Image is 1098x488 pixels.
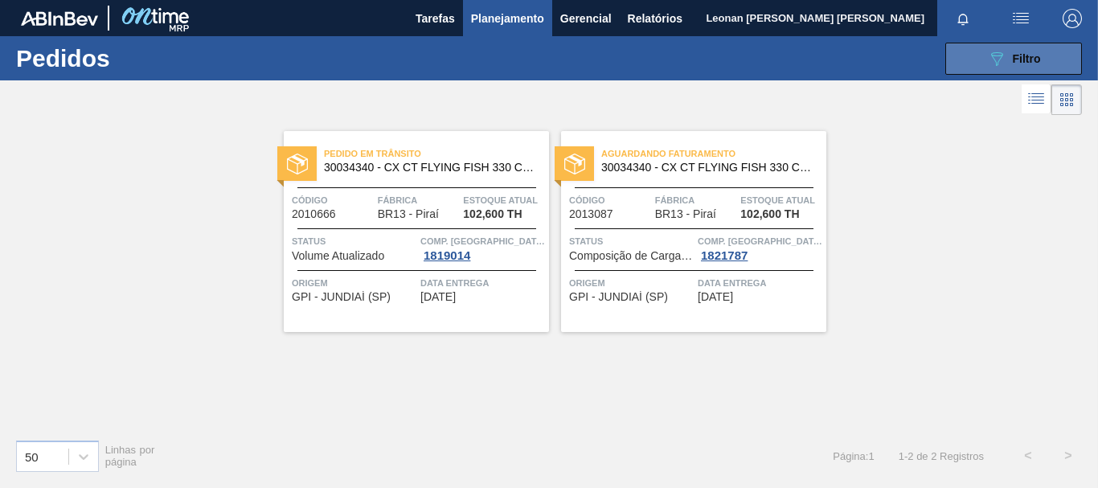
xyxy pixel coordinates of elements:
[1008,436,1048,476] button: <
[420,275,545,291] span: Data entrega
[16,49,241,68] h1: Pedidos
[463,208,522,220] span: 102,600 TH
[292,250,384,262] span: Volume Atualizado
[569,233,694,249] span: Status
[945,43,1082,75] button: Filtro
[21,11,98,26] img: TNhmsLtSVTkK8tSr43FrP2fwEKptu5GPRR3wAAAABJRU5ErkJggg==
[601,146,826,162] span: Aguardando Faturamento
[899,450,984,462] span: 1 - 2 de 2 Registros
[324,162,536,174] span: 30034340 - CX CT FLYING FISH 330 C6 VERDE
[420,233,545,249] span: Comp. Carga
[655,192,737,208] span: Fábrica
[698,233,822,249] span: Comp. Carga
[740,192,822,208] span: Estoque atual
[655,208,716,220] span: BR13 - Piraí
[1048,436,1088,476] button: >
[740,208,799,220] span: 102,600 TH
[564,154,585,174] img: status
[1022,84,1051,115] div: Visão em Lista
[569,291,668,303] span: GPI - JUNDIAÍ (SP)
[292,192,374,208] span: Código
[569,250,694,262] span: Composição de Carga Aceita
[25,449,39,463] div: 50
[292,233,416,249] span: Status
[292,275,416,291] span: Origem
[698,291,733,303] span: 23/09/2025
[105,444,155,468] span: Linhas por página
[420,291,456,303] span: 04/09/2025
[1051,84,1082,115] div: Visão em Cards
[378,192,460,208] span: Fábrica
[272,131,549,332] a: statusPedido em Trânsito30034340 - CX CT FLYING FISH 330 C6 VERDECódigo2010666FábricaBR13 - Piraí...
[1011,9,1030,28] img: userActions
[833,450,874,462] span: Página : 1
[698,233,822,262] a: Comp. [GEOGRAPHIC_DATA]1821787
[937,7,989,30] button: Notificações
[569,208,613,220] span: 2013087
[1063,9,1082,28] img: Logout
[698,275,822,291] span: Data entrega
[463,192,545,208] span: Estoque atual
[628,9,682,28] span: Relatórios
[601,162,813,174] span: 30034340 - CX CT FLYING FISH 330 C6 VERDE
[471,9,544,28] span: Planejamento
[416,9,455,28] span: Tarefas
[292,208,336,220] span: 2010666
[324,146,549,162] span: Pedido em Trânsito
[698,249,751,262] div: 1821787
[420,249,473,262] div: 1819014
[287,154,308,174] img: status
[549,131,826,332] a: statusAguardando Faturamento30034340 - CX CT FLYING FISH 330 C6 VERDECódigo2013087FábricaBR13 - P...
[569,192,651,208] span: Código
[569,275,694,291] span: Origem
[1013,52,1041,65] span: Filtro
[292,291,391,303] span: GPI - JUNDIAÍ (SP)
[378,208,439,220] span: BR13 - Piraí
[560,9,612,28] span: Gerencial
[420,233,545,262] a: Comp. [GEOGRAPHIC_DATA]1819014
